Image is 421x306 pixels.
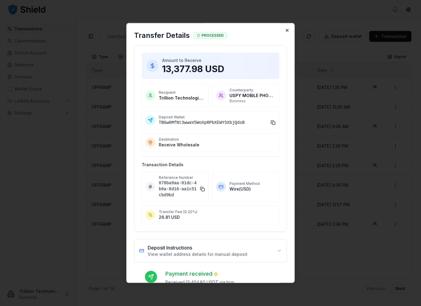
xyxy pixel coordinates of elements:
[165,270,218,278] h3: Payment received
[159,115,275,120] p: Deposit Wallet
[159,95,205,101] p: Trillion Technologies and Trading LLC
[159,120,268,126] span: TBGw8MfNt3wwaV5WoXpRPbXEWY5XbjQdsB
[159,142,275,148] p: Receive Wholesale
[142,162,279,168] h4: Transaction Details
[162,63,275,74] p: 13,377.98 USD
[159,90,205,95] p: Recipient
[159,137,275,142] p: Destination
[229,93,275,99] p: USPY MOBILE PHONES LLC
[159,210,275,214] p: Transfer Fee ( 0.20 %)
[162,57,275,63] p: Amount to Receive
[229,99,275,103] p: Business
[229,88,275,93] p: Counterparty
[159,214,275,220] p: 26.81 USD
[229,181,275,186] p: Payment Method
[134,239,287,262] button: Deposit InstructionsView wallet address details for manual deposit
[193,32,227,39] div: PROCESSED
[229,186,275,192] p: Wire ( USD )
[148,251,247,257] p: View wallet address details for manual deposit
[134,31,190,40] h2: Transfer Details
[148,244,247,251] h3: Deposit Instructions
[165,279,287,285] p: Received 13,404.80 USDT via tron
[159,180,198,198] span: 870ba9aa-01dc-4b6a-8d16-aa1c51cbd9bd
[159,175,205,180] p: Reference Number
